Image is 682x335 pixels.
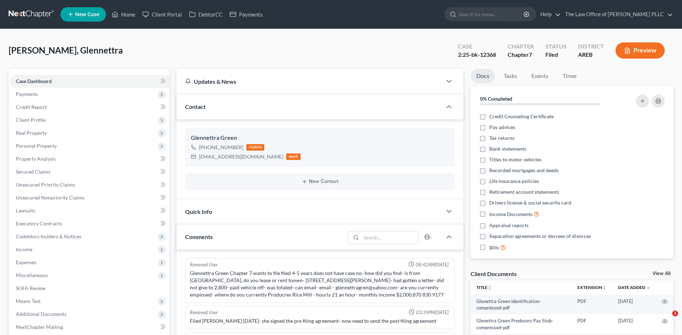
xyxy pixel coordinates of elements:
[489,124,515,131] span: Pay advices
[185,233,213,240] span: Comments
[16,143,57,149] span: Personal Property
[186,8,226,21] a: DebtorCC
[10,217,169,230] a: Executory Contracts
[16,91,38,97] span: Payments
[602,286,607,290] i: unfold_more
[489,211,532,218] span: Income Documents
[16,78,52,84] span: Case Dashboard
[508,42,534,51] div: Chapter
[16,104,47,110] span: Credit Report
[489,113,554,120] span: Credit Counseling Certificate
[246,144,264,151] div: mobile
[471,69,495,83] a: Docs
[10,152,169,165] a: Property Analysis
[10,282,169,295] a: SOFA Review
[16,169,50,175] span: Secured Claims
[612,295,656,315] td: [DATE]
[190,317,450,325] div: Filed [PERSON_NAME] [DATE]- she signed the pre filing agreement- now need to send the post filing...
[16,311,67,317] span: Additional Documents
[226,8,266,21] a: Payments
[489,199,571,206] span: Drivers license & social security card
[108,8,139,21] a: Home
[190,309,218,316] div: Removed User
[526,69,554,83] a: Events
[578,42,604,51] div: District
[529,51,532,58] span: 7
[489,188,559,196] span: Retirement account statements
[489,244,499,251] span: Bills
[658,311,675,328] iframe: Intercom live chat
[16,220,62,226] span: Executory Contracts
[458,42,496,51] div: Case
[16,117,46,123] span: Client Profile
[16,246,32,252] span: Income
[471,270,517,277] div: Client Documents
[416,309,449,316] span: 03:39PM[DATE]
[16,130,47,136] span: Real Property
[471,295,572,315] td: Glenettra Green Identification-compressed-pdf
[537,8,561,21] a: Help
[10,191,169,204] a: Unsecured Nonpriority Claims
[16,182,75,188] span: Unsecured Priority Claims
[199,144,243,151] div: [PHONE_NUMBER]
[416,261,449,268] span: 08:42AM[DATE]
[672,311,678,316] span: 1
[653,271,670,276] a: View All
[489,178,539,185] span: Life insurance policies
[10,75,169,88] a: Case Dashboard
[577,285,607,290] a: Extensionunfold_more
[10,321,169,334] a: NextChapter Mailing
[476,285,492,290] a: Titleunfold_more
[615,42,665,59] button: Preview
[10,178,169,191] a: Unsecured Priority Claims
[498,69,523,83] a: Tasks
[489,233,591,240] span: Separation agreements or decrees of divorces
[16,272,48,278] span: Miscellaneous
[16,194,84,201] span: Unsecured Nonpriority Claims
[612,314,656,334] td: [DATE]
[459,8,525,21] input: Search by name...
[545,42,567,51] div: Status
[488,286,492,290] i: unfold_more
[557,69,583,83] a: Timer
[489,145,526,152] span: Bank statements
[361,231,418,244] input: Search...
[489,167,559,174] span: Recorded mortgages and deeds
[286,153,301,160] div: work
[10,204,169,217] a: Lawsuits
[16,285,46,291] span: SOFA Review
[16,156,56,162] span: Property Analysis
[10,101,169,114] a: Credit Report
[190,270,450,298] div: Glennettra Green Chapter 7 wants to file filed 4-5 years does not have case no- how did you find-...
[572,295,612,315] td: PDF
[16,324,63,330] span: NextChapter Mailing
[139,8,186,21] a: Client Portal
[191,179,449,184] button: New Contact
[199,153,283,160] div: [EMAIL_ADDRESS][DOMAIN_NAME]
[75,12,99,17] span: New Case
[508,51,534,59] div: Chapter
[10,165,169,178] a: Secured Claims
[185,78,433,85] div: Updates & News
[646,286,650,290] i: expand_more
[471,314,572,334] td: Glenettra Green Producers Pay Stub-compressed-pdf
[16,233,81,239] span: Codebtors Insiders & Notices
[545,51,567,59] div: Filed
[16,207,35,214] span: Lawsuits
[191,134,449,142] div: Glennettra Green
[480,96,512,102] strong: 0% Completed
[16,259,36,265] span: Expenses
[618,285,650,290] a: Date Added expand_more
[572,314,612,334] td: PDF
[578,51,604,59] div: AREB
[562,8,673,21] a: The Law Office of [PERSON_NAME] PLLC
[458,51,496,59] div: 2:25-bk-12368
[9,45,123,55] span: [PERSON_NAME], Glennettra
[16,298,41,304] span: Means Test
[489,134,514,142] span: Tax returns
[489,156,541,163] span: Titles to motor vehicles
[185,208,212,215] span: Quick Info
[190,261,218,268] div: Removed User
[185,103,206,110] span: Contact
[489,222,528,229] span: Appraisal reports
